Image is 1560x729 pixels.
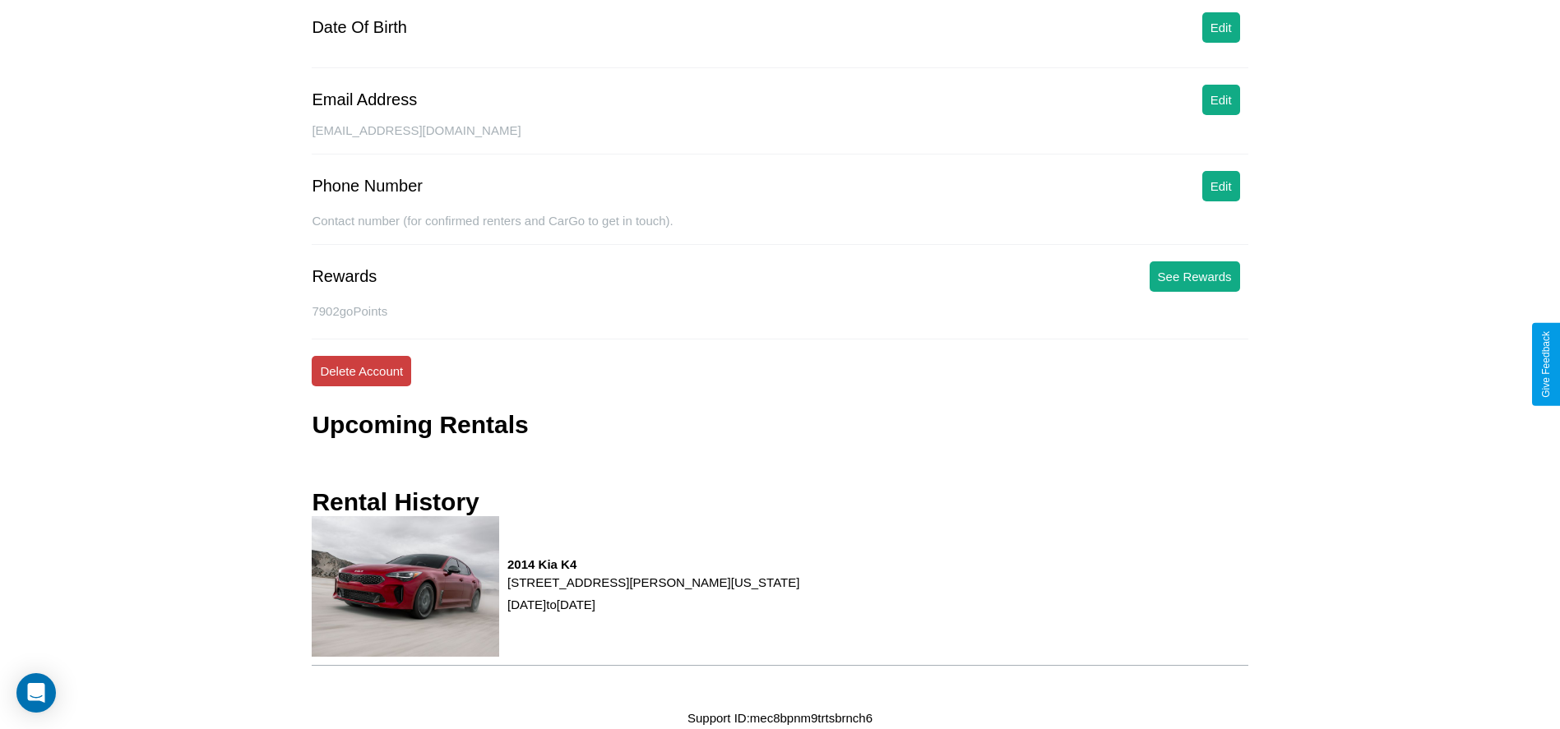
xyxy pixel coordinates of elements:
h3: 2014 Kia K4 [507,557,799,571]
div: Contact number (for confirmed renters and CarGo to get in touch). [312,214,1248,245]
h3: Rental History [312,488,479,516]
div: Phone Number [312,177,423,196]
p: 7902 goPoints [312,300,1248,322]
p: [STREET_ADDRESS][PERSON_NAME][US_STATE] [507,571,799,593]
button: Edit [1202,12,1240,43]
div: [EMAIL_ADDRESS][DOMAIN_NAME] [312,123,1248,155]
p: [DATE] to [DATE] [507,593,799,616]
p: Support ID: mec8bpnm9trtsbrnch6 [687,707,873,729]
div: Rewards [312,267,377,286]
div: Email Address [312,90,417,109]
button: See Rewards [1150,261,1240,292]
div: Date Of Birth [312,18,407,37]
div: Give Feedback [1540,331,1552,398]
button: Edit [1202,85,1240,115]
div: Open Intercom Messenger [16,673,56,713]
button: Edit [1202,171,1240,201]
h3: Upcoming Rentals [312,411,528,439]
button: Delete Account [312,356,411,386]
img: rental [312,516,499,657]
